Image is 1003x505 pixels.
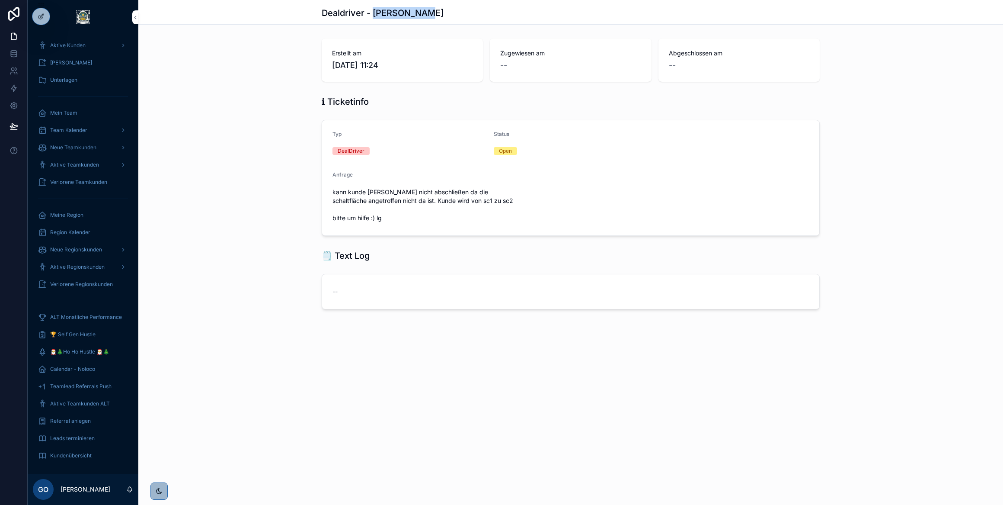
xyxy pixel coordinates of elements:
[322,7,444,19] h1: Dealdriver - [PERSON_NAME]
[76,10,90,24] img: App logo
[33,448,133,463] a: Kundenübersicht
[33,38,133,53] a: Aktive Kunden
[322,96,369,108] h1: ℹ Ticketinfo
[50,109,77,116] span: Mein Team
[33,396,133,412] a: Aktive Teamkunden ALT
[33,344,133,360] a: 🎅🎄Ho Ho Hustle 🎅🎄
[33,379,133,394] a: Teamlead Referrals Push
[50,127,87,134] span: Team Kalender
[33,259,133,275] a: Aktive Regionskunden
[33,361,133,377] a: Calendar - Noloco
[338,147,364,155] div: DealDriver
[50,281,113,288] span: Verlorene Regionskunden
[332,171,353,178] span: Anfrage
[50,348,109,355] span: 🎅🎄Ho Ho Hustle 🎅🎄
[33,431,133,446] a: Leads terminieren
[33,122,133,138] a: Team Kalender
[50,264,105,270] span: Aktive Regionskunden
[33,309,133,325] a: ALT Monatliche Performance
[50,331,96,338] span: 🏆 Self Gen Hustle
[50,366,95,373] span: Calendar - Noloco
[61,485,110,494] p: [PERSON_NAME]
[499,147,512,155] div: Open
[50,435,95,442] span: Leads terminieren
[33,140,133,155] a: Neue Teamkunden
[332,188,567,222] span: kann kunde [PERSON_NAME] nicht abschließen da die schaltfläche angetroffen nicht da ist. Kunde wi...
[33,207,133,223] a: Meine Region
[500,49,641,58] span: Zugewiesen am
[669,59,676,71] span: --
[322,250,370,262] h1: 🗒 Text Log
[50,314,122,321] span: ALT Monatliche Performance
[50,77,77,84] span: Unterlagen
[50,452,92,459] span: Kundenübersicht
[494,131,509,137] span: Status
[50,229,90,236] span: Region Kalender
[50,383,112,390] span: Teamlead Referrals Push
[50,418,91,425] span: Referral anlegen
[33,277,133,292] a: Verlorene Regionskunden
[33,157,133,173] a: Aktive Teamkunden
[33,105,133,121] a: Mein Team
[50,246,102,253] span: Neue Regionskunden
[332,131,342,137] span: Typ
[33,225,133,240] a: Region Kalender
[33,242,133,257] a: Neue Regionskunden
[332,287,338,296] span: --
[50,179,107,186] span: Verlorene Teamkunden
[33,327,133,342] a: 🏆 Self Gen Hustle
[669,49,809,58] span: Abgeschlossen am
[50,212,83,219] span: Meine Region
[332,59,473,71] span: [DATE] 11:24
[33,413,133,429] a: Referral anlegen
[50,161,99,168] span: Aktive Teamkunden
[332,49,473,58] span: Erstellt am
[38,484,48,495] span: GO
[33,174,133,190] a: Verlorene Teamkunden
[50,144,96,151] span: Neue Teamkunden
[50,400,110,407] span: Aktive Teamkunden ALT
[33,55,133,71] a: [PERSON_NAME]
[50,59,92,66] span: [PERSON_NAME]
[28,35,138,474] div: scrollable content
[33,72,133,88] a: Unterlagen
[500,59,507,71] span: --
[50,42,86,49] span: Aktive Kunden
